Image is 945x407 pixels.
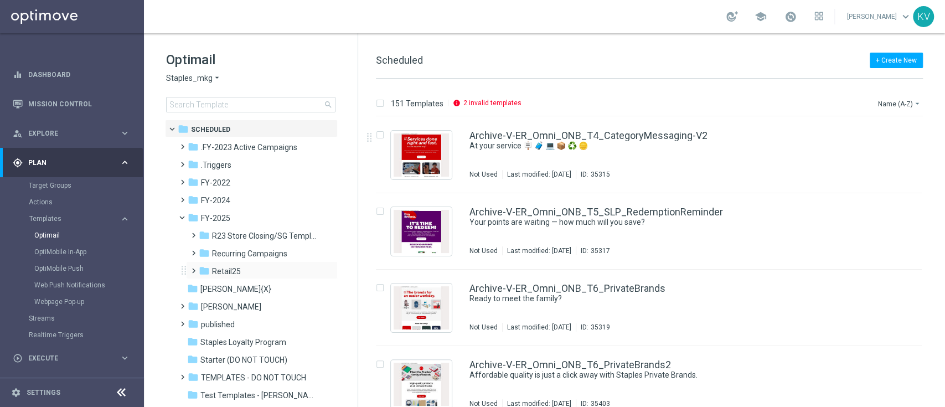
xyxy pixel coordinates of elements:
[28,355,120,362] span: Execute
[877,97,923,110] button: Name (A-Z)arrow_drop_down
[503,323,576,332] div: Last modified: [DATE]
[188,318,199,329] i: folder
[120,214,130,224] i: keyboard_arrow_right
[469,131,708,141] a: Archive-V-ER_Omni_ONB_T4_CategoryMessaging-V2
[394,210,449,253] img: 35317.jpeg
[503,246,576,255] div: Last modified: [DATE]
[12,354,131,363] button: play_circle_outline Execute keyboard_arrow_right
[469,217,875,228] div: Your points are waiting — how much will you save?
[469,293,850,304] a: Ready to meet the family?
[200,355,287,365] span: Starter (DO NOT TOUCH)
[13,353,23,363] i: play_circle_outline
[34,248,115,256] a: OptiMobile In-App
[469,370,850,380] a: Affordable quality is just a click away with Staples Private Brands.
[213,73,221,84] i: arrow_drop_down
[29,177,143,194] div: Target Groups
[187,336,198,347] i: folder
[34,297,115,306] a: Webpage Pop-up
[201,302,261,312] span: jonathan_testing_folder
[13,128,120,138] div: Explore
[469,170,498,179] div: Not Used
[188,141,199,152] i: folder
[28,89,130,119] a: Mission Control
[34,260,143,277] div: OptiMobile Push
[29,314,115,323] a: Streams
[13,89,130,119] div: Mission Control
[29,198,115,207] a: Actions
[591,170,610,179] div: 35315
[576,246,610,255] div: ID:
[376,54,423,66] span: Scheduled
[12,100,131,109] div: Mission Control
[201,195,230,205] span: FY-2024
[166,73,221,84] button: Staples_mkg arrow_drop_down
[394,286,449,329] img: 35319.jpeg
[201,213,230,223] span: FY-2025
[12,70,131,79] button: equalizer Dashboard
[755,11,767,23] span: school
[365,270,943,346] div: Press SPACE to select this row.
[913,6,934,27] div: KV
[13,60,130,89] div: Dashboard
[187,354,198,365] i: folder
[212,266,241,276] span: Retail25
[200,284,271,294] span: jonathan_pr_test_{X}
[469,217,850,228] a: Your points are waiting — how much will you save?
[365,193,943,270] div: Press SPACE to select this row.
[591,323,610,332] div: 35319
[394,133,449,177] img: 35315.jpeg
[29,215,120,222] div: Templates
[846,8,913,25] a: [PERSON_NAME]keyboard_arrow_down
[453,99,461,107] i: info
[13,353,120,363] div: Execute
[34,293,143,310] div: Webpage Pop-up
[576,323,610,332] div: ID:
[29,331,115,339] a: Realtime Triggers
[120,353,130,363] i: keyboard_arrow_right
[34,264,115,273] a: OptiMobile Push
[469,141,875,151] div: At your service 🪧 🧳 💻 📦 ♻️ 🪙
[212,249,287,259] span: Recurring Campaigns
[28,159,120,166] span: Plan
[212,231,317,241] span: R23 Store Closing/SG Templates
[34,277,143,293] div: Web Push Notifications
[29,214,131,223] button: Templates keyboard_arrow_right
[11,388,21,398] i: settings
[34,227,143,244] div: Optimail
[191,125,230,135] span: Scheduled
[199,265,210,276] i: folder
[188,177,199,188] i: folder
[120,128,130,138] i: keyboard_arrow_right
[29,210,143,310] div: Templates
[188,372,199,383] i: folder
[576,170,610,179] div: ID:
[469,141,850,151] a: At your service 🪧 🧳 💻 📦 ♻️ 🪙
[201,160,231,170] span: .Triggers
[13,158,23,168] i: gps_fixed
[188,212,199,223] i: folder
[591,246,610,255] div: 35317
[13,128,23,138] i: person_search
[13,70,23,80] i: equalizer
[34,244,143,260] div: OptiMobile In-App
[166,97,335,112] input: Search Template
[870,53,923,68] button: + Create New
[29,181,115,190] a: Target Groups
[28,60,130,89] a: Dashboard
[201,320,235,329] span: published
[34,281,115,290] a: Web Push Notifications
[503,170,576,179] div: Last modified: [DATE]
[469,284,665,293] a: Archive-V-ER_Omni_ONB_T6_PrivateBrands
[463,99,521,107] p: 2 invalid templates
[391,99,443,109] p: 151 Templates
[365,117,943,193] div: Press SPACE to select this row.
[187,389,198,400] i: folder
[12,158,131,167] button: gps_fixed Plan keyboard_arrow_right
[29,194,143,210] div: Actions
[469,323,498,332] div: Not Used
[324,100,333,109] span: search
[12,129,131,138] button: person_search Explore keyboard_arrow_right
